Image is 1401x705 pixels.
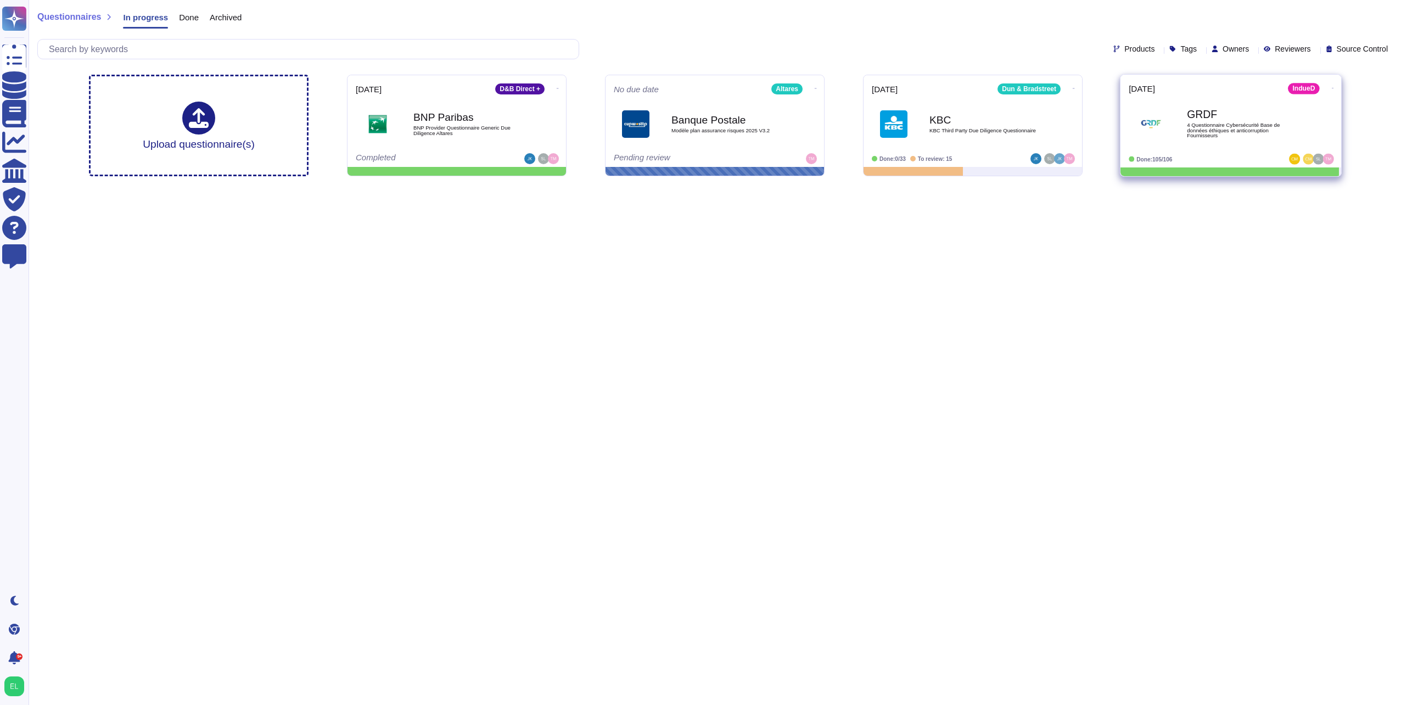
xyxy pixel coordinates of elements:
[37,13,101,21] span: Questionnaires
[1180,45,1197,53] span: Tags
[4,676,24,696] img: user
[1313,154,1324,165] img: user
[16,653,23,660] div: 9+
[614,153,748,164] div: Pending review
[1187,109,1298,120] b: GRDF
[123,13,168,21] span: In progress
[413,125,523,136] span: BNP Provider Questionnaire Generic Due Diligence Altares
[538,153,549,164] img: user
[671,128,781,133] span: Modèle plan assurance risques 2025 V3.2
[210,13,242,21] span: Archived
[1137,110,1165,138] img: Logo
[671,115,781,125] b: Banque Postale
[143,102,255,149] div: Upload questionnaire(s)
[1129,85,1155,93] span: [DATE]
[2,674,32,698] button: user
[356,85,382,93] span: [DATE]
[1337,45,1388,53] span: Source Control
[179,13,199,21] span: Done
[1187,122,1298,138] span: 4 Questionnaire Cybersécurité Base de données éthiques et anticorruption Fournisseurs
[1064,153,1075,164] img: user
[43,40,579,59] input: Search by keywords
[879,156,906,162] span: Done: 0/33
[872,85,898,93] span: [DATE]
[929,128,1039,133] span: KBC Third Party Due Diligence Questionnaire
[614,85,659,93] span: No due date
[1136,156,1172,162] span: Done: 105/106
[1289,154,1300,165] img: user
[806,153,817,164] img: user
[364,110,391,138] img: Logo
[929,115,1039,125] b: KBC
[1288,83,1319,94] div: IndueD
[1124,45,1155,53] span: Products
[622,110,649,138] img: Logo
[356,153,490,164] div: Completed
[1223,45,1249,53] span: Owners
[997,83,1061,94] div: Dun & Bradstreet
[1303,154,1314,165] img: user
[524,153,535,164] img: user
[880,110,907,138] img: Logo
[1044,153,1055,164] img: user
[548,153,559,164] img: user
[1275,45,1310,53] span: Reviewers
[1030,153,1041,164] img: user
[495,83,545,94] div: D&B Direct +
[1054,153,1065,164] img: user
[1323,154,1334,165] img: user
[771,83,803,94] div: Altares
[918,156,952,162] span: To review: 15
[413,112,523,122] b: BNP Paribas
